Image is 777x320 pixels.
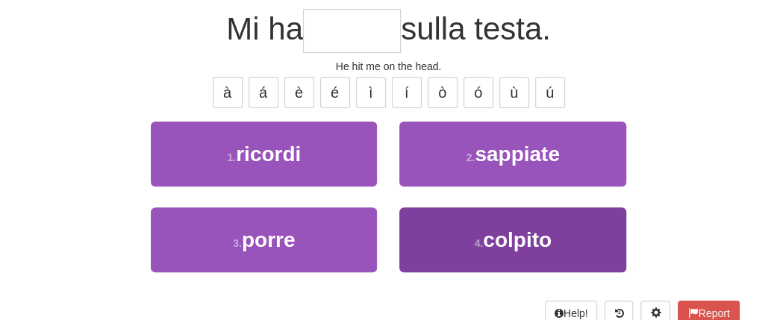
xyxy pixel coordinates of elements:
button: è [284,77,314,108]
button: ó [464,77,493,108]
button: ù [499,77,529,108]
small: 2 . [466,151,475,163]
div: He hit me on the head. [38,59,740,74]
button: é [320,77,350,108]
button: á [249,77,278,108]
button: ò [428,77,458,108]
button: ú [535,77,565,108]
button: í [392,77,422,108]
button: 1.ricordi [151,122,377,186]
button: 4.colpito [399,207,625,272]
button: à [213,77,243,108]
button: 3.porre [151,207,377,272]
span: sulla testa. [401,11,551,46]
button: ì [356,77,386,108]
small: 4 . [474,237,483,249]
span: sappiate [475,142,560,166]
button: 2.sappiate [399,122,625,186]
small: 3 . [233,237,242,249]
span: ricordi [236,142,301,166]
small: 1 . [227,151,236,163]
span: colpito [483,228,552,251]
span: porre [242,228,296,251]
span: Mi ha [226,11,303,46]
